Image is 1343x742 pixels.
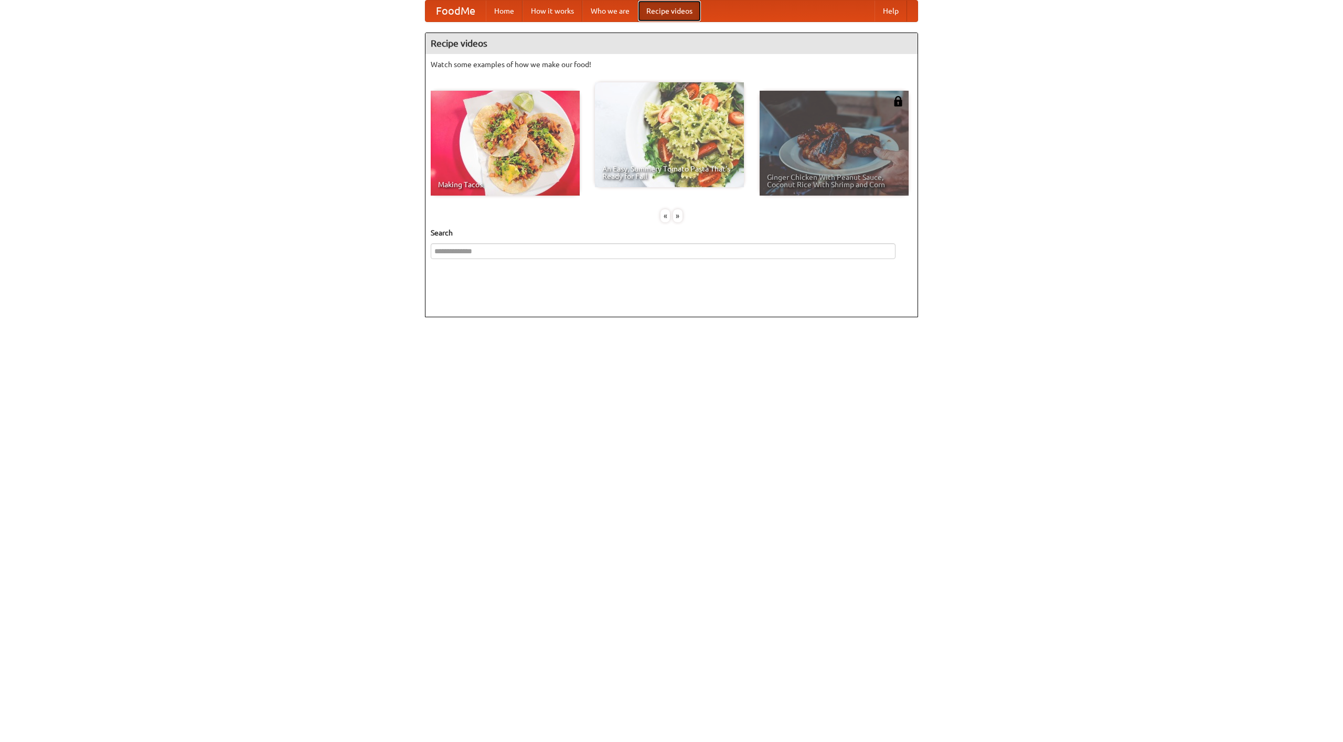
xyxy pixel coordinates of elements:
div: » [673,209,683,222]
a: Making Tacos [431,91,580,196]
div: « [660,209,670,222]
a: An Easy, Summery Tomato Pasta That's Ready for Fall [595,82,744,187]
img: 483408.png [893,96,903,106]
span: An Easy, Summery Tomato Pasta That's Ready for Fall [602,165,737,180]
a: Who we are [582,1,638,21]
span: Making Tacos [438,181,572,188]
a: Recipe videos [638,1,701,21]
a: Home [486,1,523,21]
a: Help [875,1,907,21]
p: Watch some examples of how we make our food! [431,59,912,70]
h5: Search [431,228,912,238]
a: FoodMe [425,1,486,21]
h4: Recipe videos [425,33,918,54]
a: How it works [523,1,582,21]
